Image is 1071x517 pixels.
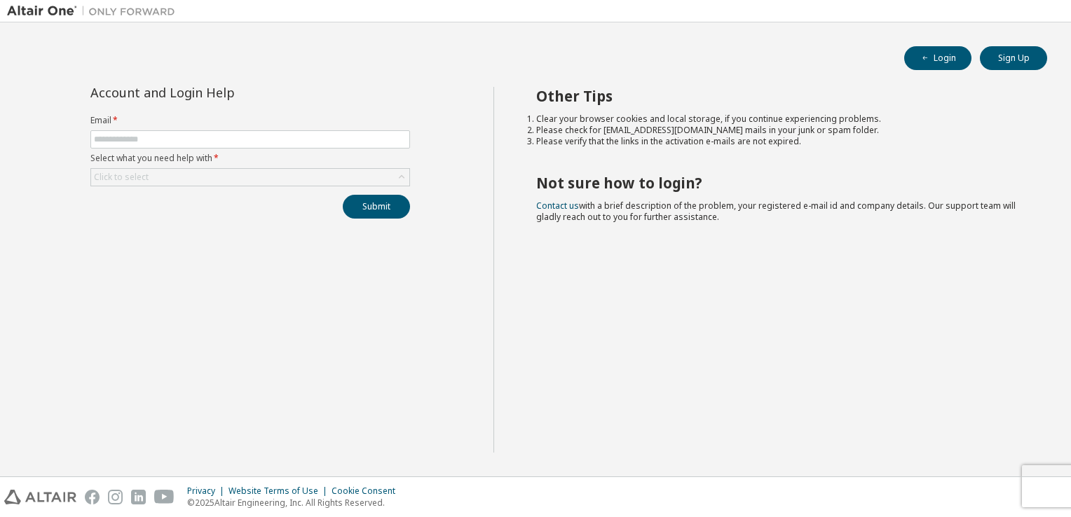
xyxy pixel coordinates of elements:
h2: Other Tips [536,87,1023,105]
li: Please verify that the links in the activation e-mails are not expired. [536,136,1023,147]
li: Clear your browser cookies and local storage, if you continue experiencing problems. [536,113,1023,125]
img: Altair One [7,4,182,18]
img: youtube.svg [154,490,175,504]
p: © 2025 Altair Engineering, Inc. All Rights Reserved. [187,497,404,509]
div: Privacy [187,485,228,497]
img: linkedin.svg [131,490,146,504]
img: facebook.svg [85,490,100,504]
div: Account and Login Help [90,87,346,98]
button: Sign Up [980,46,1047,70]
button: Submit [343,195,410,219]
a: Contact us [536,200,579,212]
div: Cookie Consent [332,485,404,497]
h2: Not sure how to login? [536,174,1023,192]
img: altair_logo.svg [4,490,76,504]
button: Login [904,46,971,70]
label: Email [90,115,410,126]
span: with a brief description of the problem, your registered e-mail id and company details. Our suppo... [536,200,1016,223]
div: Website Terms of Use [228,485,332,497]
div: Click to select [91,169,409,186]
li: Please check for [EMAIL_ADDRESS][DOMAIN_NAME] mails in your junk or spam folder. [536,125,1023,136]
img: instagram.svg [108,490,123,504]
label: Select what you need help with [90,153,410,164]
div: Click to select [94,172,149,183]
